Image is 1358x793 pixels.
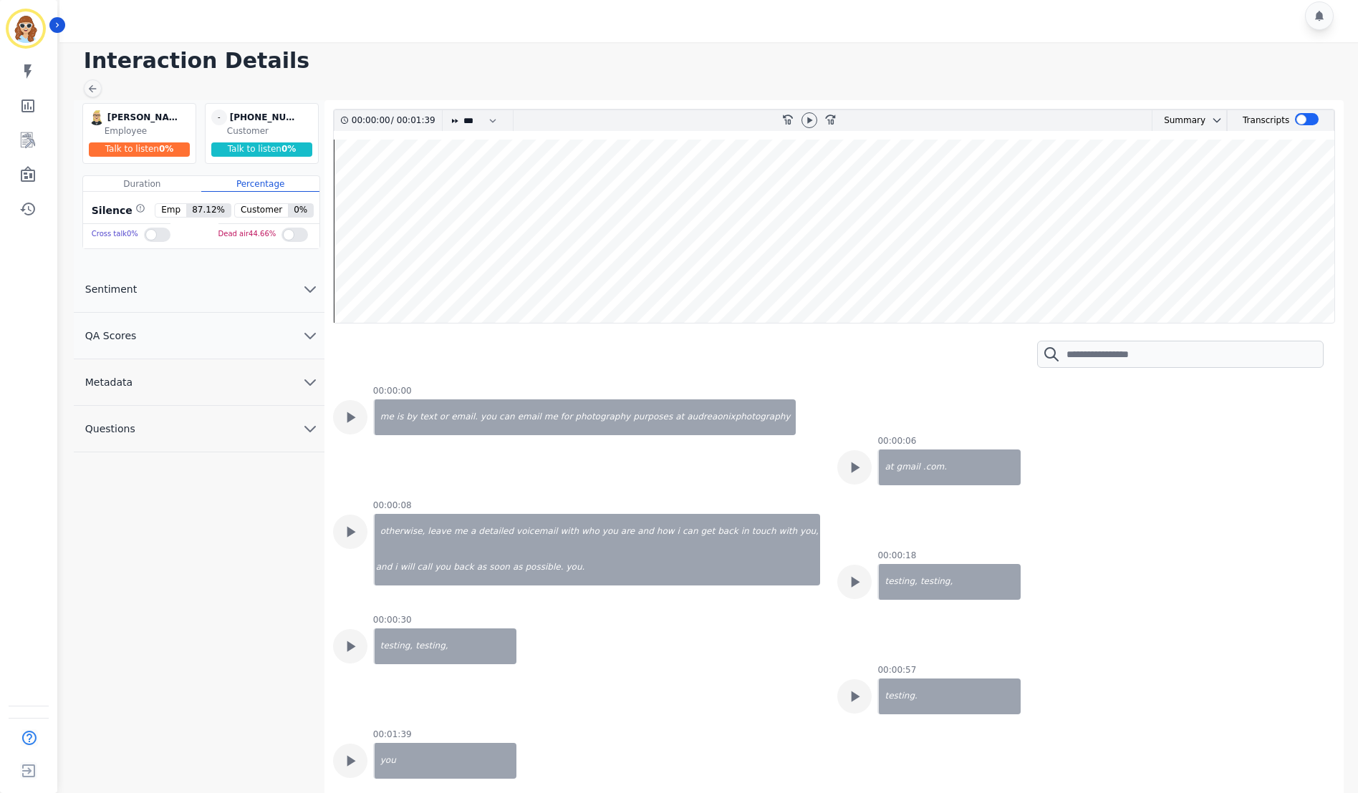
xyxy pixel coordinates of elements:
[877,664,916,676] div: 00:00:57
[74,375,144,389] span: Metadata
[751,514,778,550] div: touch
[574,399,632,435] div: photography
[92,224,138,245] div: Cross talk 0 %
[477,514,515,550] div: detailed
[373,729,412,740] div: 00:01:39
[201,176,319,192] div: Percentage
[879,678,1021,714] div: testing.
[632,399,674,435] div: purposes
[479,399,498,435] div: you
[74,422,147,436] span: Questions
[186,204,231,217] span: 87.12 %
[452,550,476,585] div: back
[498,399,516,435] div: can
[543,399,559,435] div: me
[281,144,296,154] span: 0 %
[416,550,434,585] div: call
[438,399,450,435] div: or
[211,142,313,157] div: Talk to listen
[450,399,479,435] div: email.
[564,550,820,585] div: you.
[895,449,922,485] div: gmail
[676,514,681,550] div: i
[877,435,916,447] div: 00:00:06
[919,564,1021,600] div: testing,
[1243,110,1289,131] div: Transcripts
[373,385,412,396] div: 00:00:00
[685,399,796,435] div: audreaonixphotography
[230,110,302,125] div: [PHONE_NUMBER]
[352,110,439,131] div: /
[426,514,453,550] div: leave
[580,514,601,550] div: who
[375,550,394,585] div: and
[778,514,799,550] div: with
[740,514,751,550] div: in
[9,11,43,46] img: Bordered avatar
[74,329,148,343] span: QA Scores
[922,449,1021,485] div: .com.
[375,628,414,664] div: testing,
[74,359,324,406] button: Metadata chevron down
[559,514,580,550] div: with
[302,420,319,437] svg: chevron down
[105,125,193,137] div: Employee
[89,142,191,157] div: Talk to listen
[601,514,620,550] div: you
[302,281,319,298] svg: chevron down
[879,449,895,485] div: at
[375,514,427,550] div: otherwise,
[288,204,313,217] span: 0 %
[405,399,418,435] div: by
[674,399,685,435] div: at
[1211,115,1223,126] svg: chevron down
[235,204,288,217] span: Customer
[302,374,319,391] svg: chevron down
[476,550,488,585] div: as
[375,743,516,779] div: you
[636,514,655,550] div: and
[218,224,276,245] div: Dead air 44.66 %
[393,550,398,585] div: i
[375,399,395,435] div: me
[511,550,524,585] div: as
[83,176,201,192] div: Duration
[159,144,173,154] span: 0 %
[700,514,717,550] div: get
[302,327,319,344] svg: chevron down
[211,110,227,125] span: -
[655,514,676,550] div: how
[227,125,315,137] div: Customer
[74,266,324,313] button: Sentiment chevron down
[524,550,565,585] div: possible.
[399,550,416,585] div: will
[879,564,918,600] div: testing,
[74,313,324,359] button: QA Scores chevron down
[89,203,145,218] div: Silence
[1152,110,1205,131] div: Summary
[1205,115,1223,126] button: chevron down
[373,500,412,511] div: 00:00:08
[414,628,516,664] div: testing,
[74,282,148,296] span: Sentiment
[516,399,543,435] div: email
[107,110,179,125] div: [PERSON_NAME]
[453,514,469,550] div: me
[469,514,477,550] div: a
[394,110,433,131] div: 00:01:39
[877,550,916,561] div: 00:00:18
[395,399,405,435] div: is
[620,514,636,550] div: are
[84,48,1344,74] h1: Interaction Details
[352,110,391,131] div: 00:00:00
[373,614,412,626] div: 00:00:30
[559,399,574,435] div: for
[488,550,511,585] div: soon
[433,550,452,585] div: you
[716,514,740,550] div: back
[74,406,324,452] button: Questions chevron down
[155,204,186,217] span: Emp
[799,514,820,550] div: you,
[418,399,438,435] div: text
[515,514,559,550] div: voicemail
